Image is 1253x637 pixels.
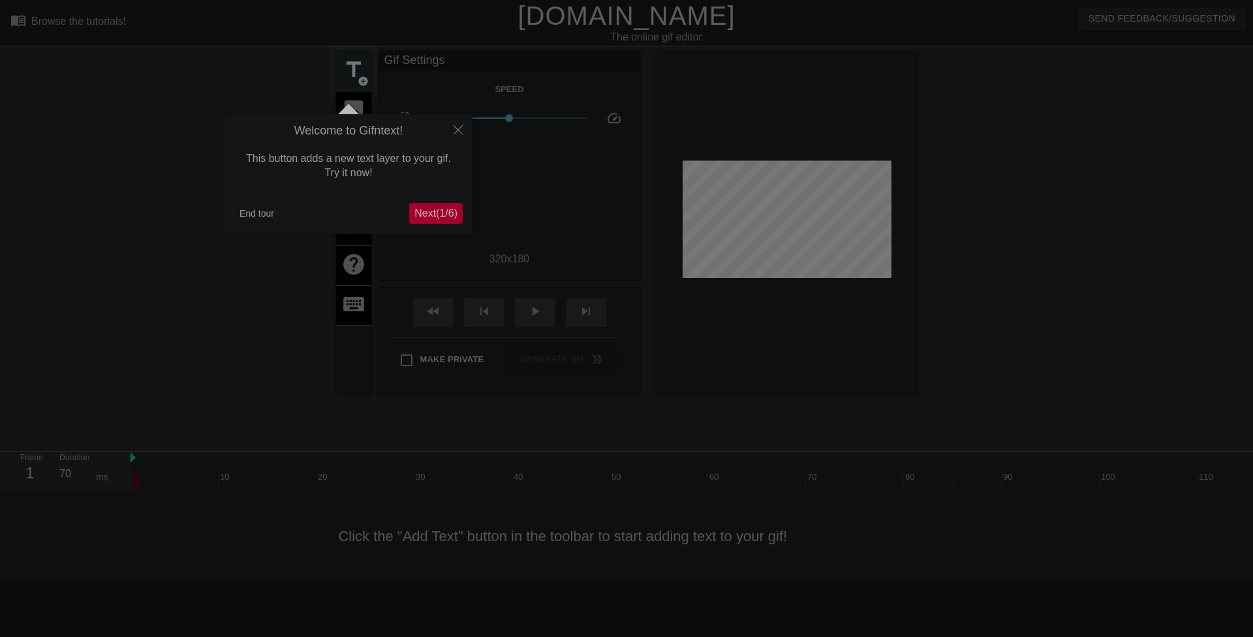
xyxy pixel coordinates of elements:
h4: Welcome to Gifntext! [234,124,463,138]
div: This button adds a new text layer to your gif. Try it now! [234,138,463,194]
button: Next [409,203,463,224]
button: End tour [234,204,279,223]
span: Next ( 1 / 6 ) [414,208,457,219]
button: Close [444,114,472,144]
